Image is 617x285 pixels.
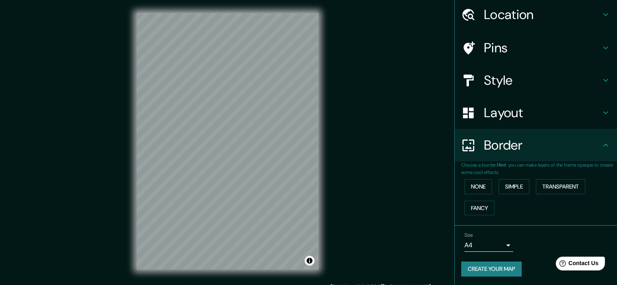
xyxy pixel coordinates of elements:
[484,40,601,56] h4: Pins
[484,137,601,153] h4: Border
[455,64,617,96] div: Style
[464,239,513,252] div: A4
[497,162,506,168] b: Hint
[461,261,522,276] button: Create your map
[484,72,601,88] h4: Style
[499,179,529,194] button: Simple
[545,253,608,276] iframe: Help widget launcher
[536,179,585,194] button: Transparent
[455,129,617,161] div: Border
[464,232,473,239] label: Size
[484,105,601,121] h4: Layout
[464,179,492,194] button: None
[455,96,617,129] div: Layout
[484,6,601,23] h4: Location
[461,161,617,176] p: Choose a border. : you can make layers of the frame opaque to create some cool effects.
[464,201,494,216] button: Fancy
[137,13,318,270] canvas: Map
[455,32,617,64] div: Pins
[305,256,314,266] button: Toggle attribution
